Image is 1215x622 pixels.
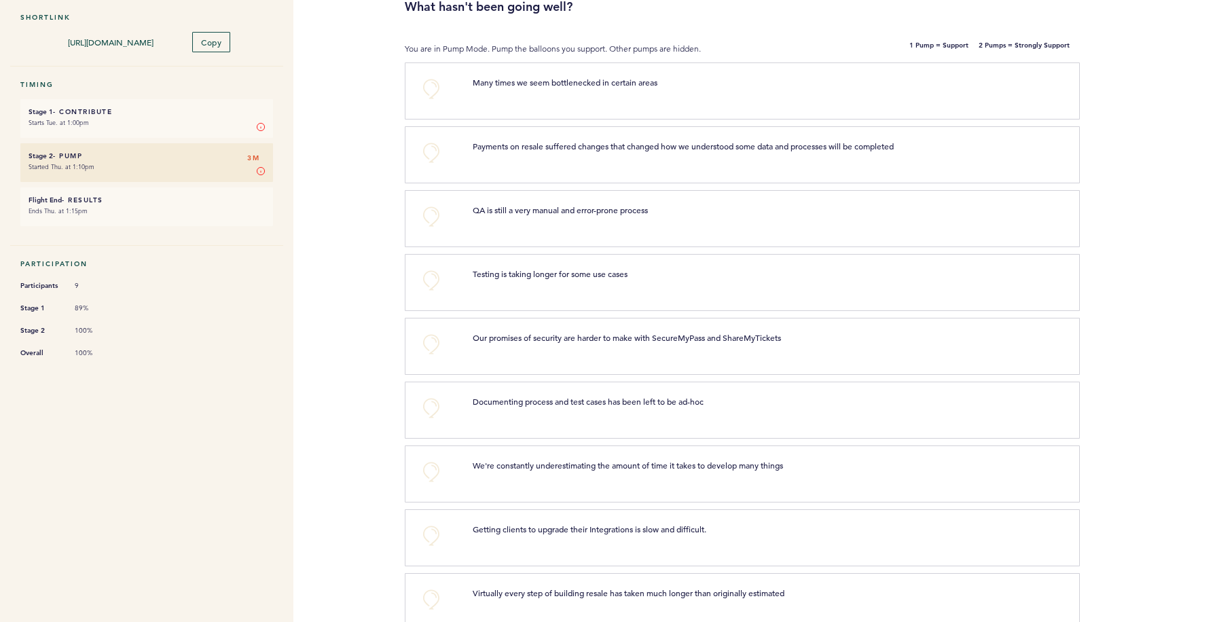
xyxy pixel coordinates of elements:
time: Started Thu. at 1:10pm [29,162,94,171]
time: Ends Thu. at 1:15pm [29,206,88,215]
small: Stage 1 [29,107,53,116]
span: Virtually every step of building resale has taken much longer than originally estimated [473,587,784,598]
b: 1 Pump = Support [909,42,968,56]
span: Stage 2 [20,324,61,337]
span: 89% [75,304,115,313]
span: 100% [75,326,115,335]
span: 3M [247,151,259,165]
button: Copy [192,32,230,52]
time: Starts Tue. at 1:00pm [29,118,89,127]
span: Documenting process and test cases has been left to be ad-hoc [473,396,704,407]
span: Participants [20,279,61,293]
span: Copy [201,37,221,48]
span: Overall [20,346,61,360]
h6: - Results [29,196,265,204]
p: You are in Pump Mode. Pump the balloons you support. Other pumps are hidden. [405,42,799,56]
h6: - Contribute [29,107,265,116]
small: Stage 2 [29,151,53,160]
span: Stage 1 [20,301,61,315]
h6: - Pump [29,151,265,160]
span: We're constantly underestimating the amount of time it takes to develop many things [473,460,783,471]
span: 9 [75,281,115,291]
h5: Participation [20,259,273,268]
small: Flight End [29,196,62,204]
span: QA is still a very manual and error-prone process [473,204,648,215]
span: Our promises of security are harder to make with SecureMyPass and ShareMyTickets [473,332,781,343]
span: 100% [75,348,115,358]
h5: Shortlink [20,13,273,22]
b: 2 Pumps = Strongly Support [979,42,1070,56]
span: Getting clients to upgrade their Integrations is slow and difficult. [473,524,706,534]
span: Many times we seem bottlenecked in certain areas [473,77,657,88]
span: Testing is taking longer for some use cases [473,268,628,279]
span: Payments on resale suffered changes that changed how we understood some data and processes will b... [473,141,894,151]
h5: Timing [20,80,273,89]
